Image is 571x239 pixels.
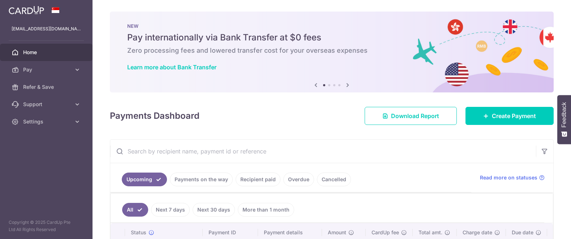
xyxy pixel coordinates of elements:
[561,102,567,127] span: Feedback
[127,64,216,71] a: Learn more about Bank Transfer
[110,12,554,92] img: Bank transfer banner
[238,203,294,217] a: More than 1 month
[127,23,536,29] p: NEW
[283,173,314,186] a: Overdue
[9,6,44,14] img: CardUp
[365,107,457,125] a: Download Report
[193,203,235,217] a: Next 30 days
[480,174,537,181] span: Read more on statuses
[23,49,71,56] span: Home
[512,229,533,236] span: Due date
[127,32,536,43] h5: Pay internationally via Bank Transfer at $0 fees
[418,229,442,236] span: Total amt.
[122,173,167,186] a: Upcoming
[12,25,81,32] p: [EMAIL_ADDRESS][DOMAIN_NAME]
[23,101,71,108] span: Support
[557,95,571,144] button: Feedback - Show survey
[170,173,233,186] a: Payments on the way
[372,229,399,236] span: CardUp fee
[151,203,190,217] a: Next 7 days
[122,203,148,217] a: All
[127,46,536,55] h6: Zero processing fees and lowered transfer cost for your overseas expenses
[463,229,492,236] span: Charge date
[492,112,536,120] span: Create Payment
[317,173,351,186] a: Cancelled
[110,109,199,122] h4: Payments Dashboard
[131,229,146,236] span: Status
[236,173,280,186] a: Recipient paid
[23,83,71,91] span: Refer & Save
[328,229,346,236] span: Amount
[465,107,554,125] a: Create Payment
[524,217,564,235] iframe: Opens a widget where you can find more information
[110,140,536,163] input: Search by recipient name, payment id or reference
[391,112,439,120] span: Download Report
[23,66,71,73] span: Pay
[480,174,545,181] a: Read more on statuses
[23,118,71,125] span: Settings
